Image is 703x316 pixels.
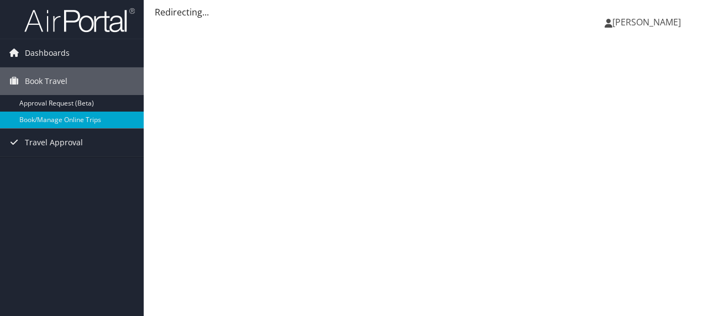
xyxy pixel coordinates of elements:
[25,39,70,67] span: Dashboards
[605,6,692,39] a: [PERSON_NAME]
[25,129,83,156] span: Travel Approval
[25,67,67,95] span: Book Travel
[24,7,135,33] img: airportal-logo.png
[155,6,692,19] div: Redirecting...
[612,16,681,28] span: [PERSON_NAME]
